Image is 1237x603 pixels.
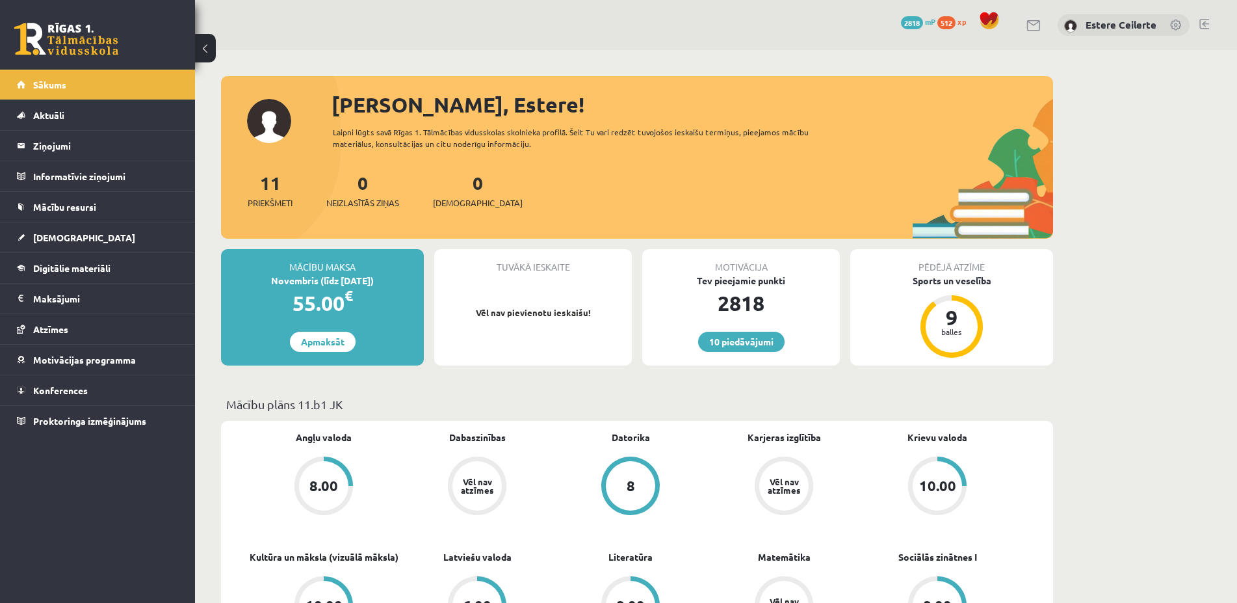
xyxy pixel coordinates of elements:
div: Novembris (līdz [DATE]) [221,274,424,288]
span: Proktoringa izmēģinājums [33,415,146,427]
a: Sociālās zinātnes I [898,550,977,564]
div: Mācību maksa [221,249,424,274]
div: Motivācija [642,249,840,274]
span: Motivācijas programma [33,354,136,366]
a: Latviešu valoda [443,550,512,564]
div: 10.00 [919,479,956,493]
a: Kultūra un māksla (vizuālā māksla) [250,550,398,564]
div: 55.00 [221,288,424,319]
span: xp [957,16,966,27]
a: 8 [554,457,707,518]
a: Maksājumi [17,284,179,314]
div: [PERSON_NAME], Estere! [332,89,1053,120]
span: Mācību resursi [33,201,96,213]
a: Krievu valoda [907,431,967,444]
img: Estere Ceilerte [1064,20,1077,33]
span: 2818 [901,16,923,29]
a: Rīgas 1. Tālmācības vidusskola [14,23,118,55]
div: 2818 [642,288,840,319]
div: Vēl nav atzīmes [459,477,495,494]
span: Atzīmes [33,323,68,335]
span: Digitālie materiāli [33,262,111,274]
a: [DEMOGRAPHIC_DATA] [17,222,179,252]
div: 8 [627,479,635,493]
a: Angļu valoda [296,431,352,444]
span: Sākums [33,79,66,90]
div: Sports un veselība [850,274,1053,288]
div: balles [932,328,971,336]
a: Matemātika [758,550,811,564]
a: Datorika [612,431,650,444]
span: 512 [937,16,956,29]
a: Sākums [17,70,179,100]
legend: Maksājumi [33,284,179,314]
div: Tuvākā ieskaite [434,249,632,274]
a: Atzīmes [17,314,179,344]
a: 512 xp [937,16,972,27]
a: 10.00 [861,457,1014,518]
span: Neizlasītās ziņas [326,196,399,209]
a: 8.00 [247,457,400,518]
a: Digitālie materiāli [17,253,179,283]
legend: Informatīvie ziņojumi [33,161,179,191]
div: 8.00 [309,479,338,493]
a: Konferences [17,375,179,405]
div: 9 [932,307,971,328]
a: 0Neizlasītās ziņas [326,171,399,209]
div: Tev pieejamie punkti [642,274,840,288]
a: Informatīvie ziņojumi [17,161,179,191]
a: Sports un veselība 9 balles [850,274,1053,360]
span: Priekšmeti [248,196,293,209]
div: Laipni lūgts savā Rīgas 1. Tālmācības vidusskolas skolnieka profilā. Šeit Tu vari redzēt tuvojošo... [333,126,832,150]
a: Karjeras izglītība [748,431,821,444]
a: Proktoringa izmēģinājums [17,406,179,436]
a: Ziņojumi [17,131,179,161]
a: Literatūra [608,550,653,564]
p: Mācību plāns 11.b1 JK [226,395,1048,413]
a: Motivācijas programma [17,345,179,375]
span: € [345,286,353,305]
a: Dabaszinības [449,431,506,444]
a: 2818 mP [901,16,935,27]
span: [DEMOGRAPHIC_DATA] [33,232,135,243]
span: Konferences [33,384,88,396]
span: mP [925,16,935,27]
div: Vēl nav atzīmes [766,477,802,494]
a: Apmaksāt [290,332,356,352]
a: 0[DEMOGRAPHIC_DATA] [433,171,523,209]
p: Vēl nav pievienotu ieskaišu! [441,306,625,319]
a: 10 piedāvājumi [698,332,785,352]
div: Pēdējā atzīme [850,249,1053,274]
a: Mācību resursi [17,192,179,222]
a: Vēl nav atzīmes [707,457,861,518]
a: Estere Ceilerte [1086,18,1156,31]
a: Aktuāli [17,100,179,130]
a: 11Priekšmeti [248,171,293,209]
span: Aktuāli [33,109,64,121]
legend: Ziņojumi [33,131,179,161]
a: Vēl nav atzīmes [400,457,554,518]
span: [DEMOGRAPHIC_DATA] [433,196,523,209]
